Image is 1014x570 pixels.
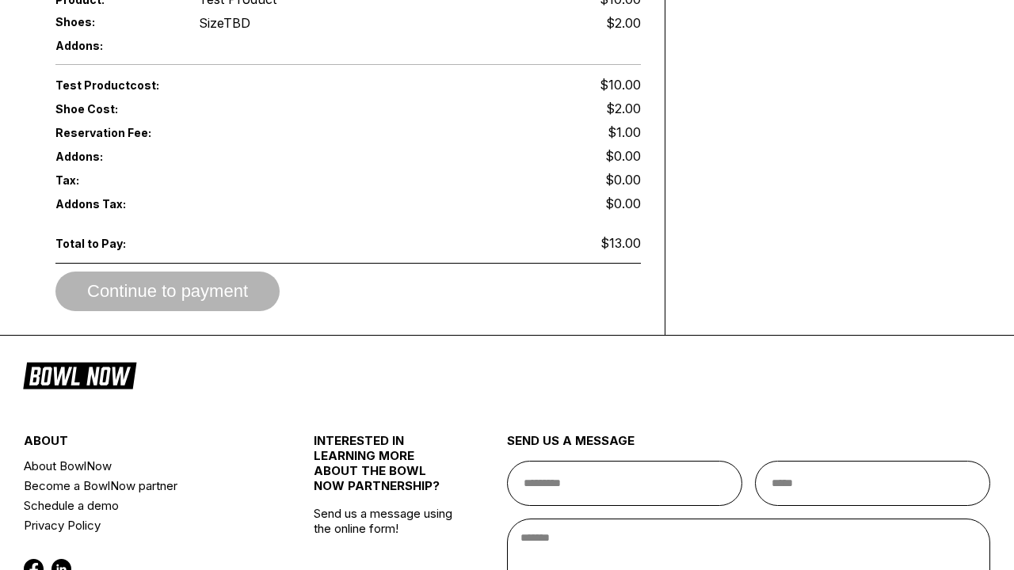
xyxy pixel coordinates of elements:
span: $0.00 [605,196,641,211]
a: Schedule a demo [24,496,265,515]
div: about [24,433,265,456]
span: $2.00 [606,101,641,116]
span: $10.00 [600,77,641,93]
span: $13.00 [600,235,641,251]
a: About BowlNow [24,456,265,476]
a: Become a BowlNow partner [24,476,265,496]
div: $2.00 [606,15,641,31]
div: INTERESTED IN LEARNING MORE ABOUT THE BOWL NOW PARTNERSHIP? [314,433,459,506]
div: send us a message [507,433,990,461]
span: Shoes: [55,15,173,28]
span: Tax: [55,173,173,187]
span: Reservation Fee: [55,126,349,139]
span: Addons: [55,39,173,52]
span: $0.00 [605,148,641,164]
span: Addons: [55,150,173,163]
a: Privacy Policy [24,515,265,535]
span: $1.00 [608,124,641,140]
div: Size TBD [199,15,250,31]
span: $0.00 [605,172,641,188]
span: Addons Tax: [55,197,173,211]
span: Test Product cost: [55,78,349,92]
span: Total to Pay: [55,237,173,250]
span: Shoe Cost: [55,102,173,116]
